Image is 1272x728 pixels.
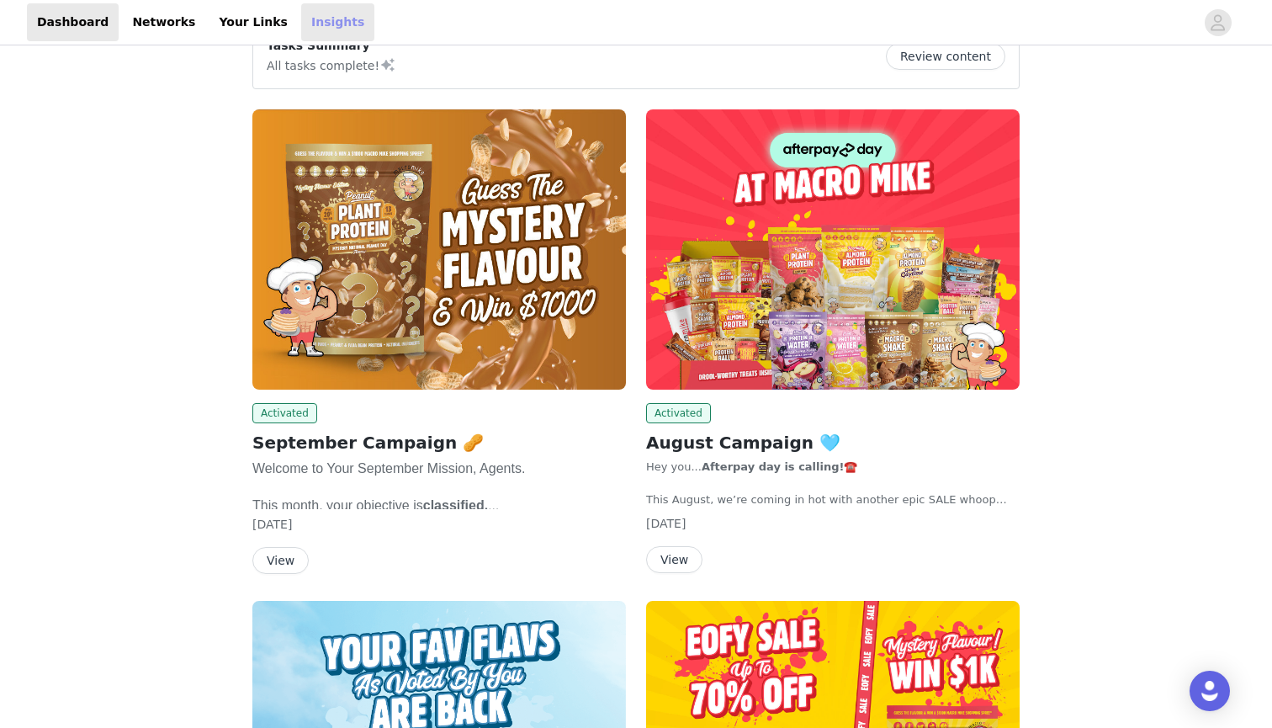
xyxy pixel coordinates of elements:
[27,3,119,41] a: Dashboard
[267,55,396,75] p: All tasks complete!
[252,403,317,423] span: Activated
[646,430,1020,455] h2: August Campaign 🩵
[646,517,686,530] span: [DATE]
[646,554,702,566] a: View
[423,498,499,513] span: classified.
[267,37,396,55] p: Tasks Summary
[1190,671,1230,711] div: Open Intercom Messenger
[252,461,525,476] span: Welcome to Your September Mission, Agents.
[252,109,626,390] img: Macro Mike
[886,43,1005,70] button: Review content
[646,403,711,423] span: Activated
[646,109,1020,390] img: Macro Mike
[646,459,1020,476] p: Hey you... ☎️
[1210,9,1226,36] div: avatar
[252,555,309,567] a: View
[301,3,374,41] a: Insights
[252,547,309,574] button: View
[252,430,626,455] h2: September Campaign 🥜
[646,492,1020,508] p: This August, we’re coming in hot with another epic SALE whoop whoop! 🥵
[646,546,702,573] button: View
[252,518,292,531] span: [DATE]
[209,3,298,41] a: Your Links
[252,498,423,513] span: This month, your objective is
[702,460,845,473] strong: Afterpay day is calling!
[122,3,205,41] a: Networks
